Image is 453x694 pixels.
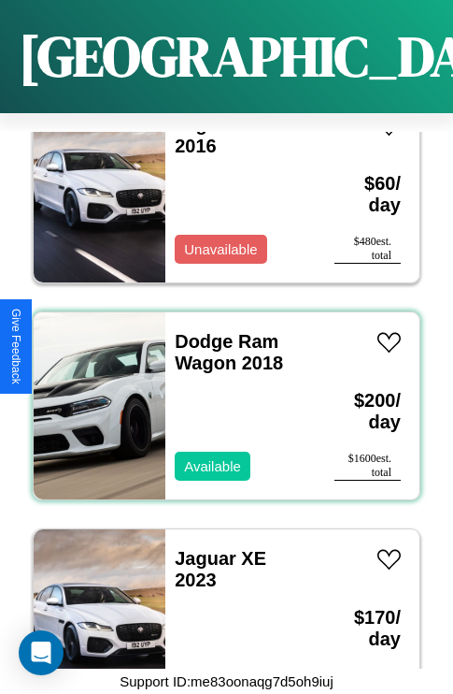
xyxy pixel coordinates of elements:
[175,114,264,156] a: Jaguar XJ 2016
[334,588,401,669] h3: $ 170 / day
[184,454,241,479] p: Available
[9,309,22,384] div: Give Feedback
[334,371,401,452] h3: $ 200 / day
[334,235,401,264] div: $ 480 est. total
[175,331,283,373] a: Dodge Ram Wagon 2018
[175,548,266,590] a: Jaguar XE 2023
[19,630,64,675] div: Open Intercom Messenger
[184,237,257,262] p: Unavailable
[334,452,401,481] div: $ 1600 est. total
[334,154,401,235] h3: $ 60 / day
[120,669,333,694] p: Support ID: me83oonaqg7d5oh9iuj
